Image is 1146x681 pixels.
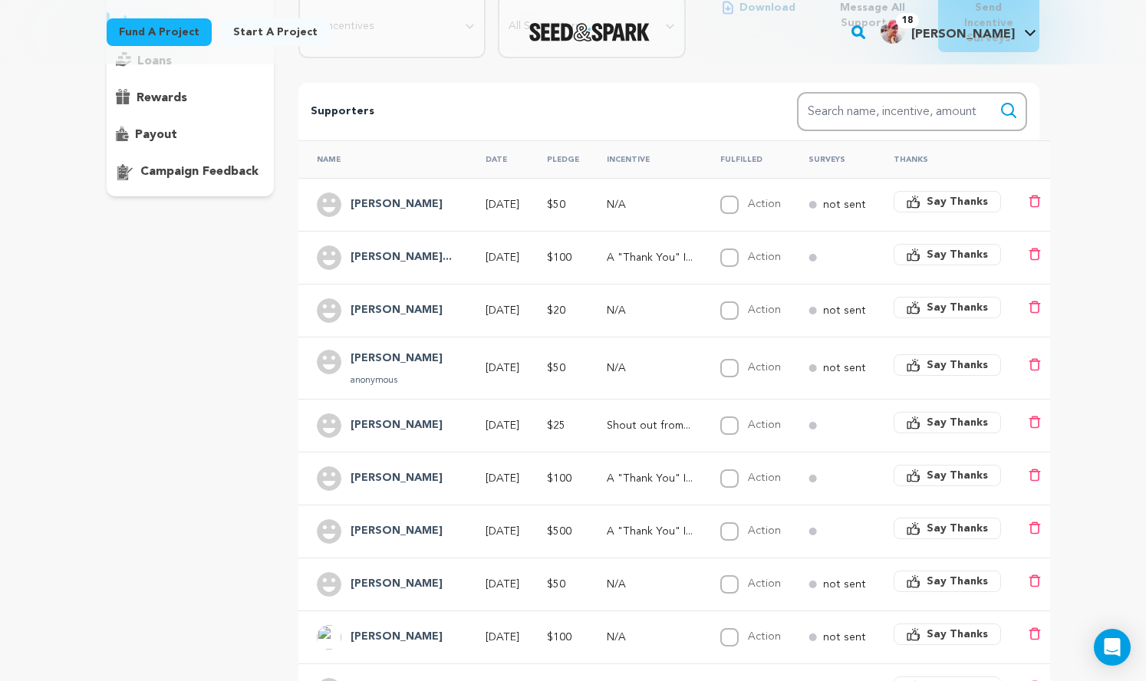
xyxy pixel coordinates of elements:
[881,19,905,44] img: 73bbabdc3393ef94.png
[547,420,565,431] span: $25
[607,197,693,212] p: N/A
[221,18,330,46] a: Start a project
[486,250,519,265] p: [DATE]
[317,298,341,323] img: user.png
[317,350,341,374] img: user.png
[894,518,1001,539] button: Say Thanks
[351,416,443,435] h4: Heather K.
[107,123,274,147] button: payout
[911,28,1015,41] span: [PERSON_NAME]
[351,196,443,214] h4: Frankie Lopez
[927,468,988,483] span: Say Thanks
[894,412,1001,433] button: Say Thanks
[748,362,781,373] label: Action
[927,574,988,589] span: Say Thanks
[547,305,565,316] span: $20
[881,19,1015,44] div: Scott D.'s Profile
[607,360,693,376] p: N/A
[894,571,1001,592] button: Say Thanks
[351,248,452,267] h4: Julian Hebenstreit
[748,419,781,430] label: Action
[894,623,1001,645] button: Say Thanks
[351,575,443,594] h4: Patrick Leahy
[317,519,341,544] img: user.png
[894,244,1001,265] button: Say Thanks
[547,526,571,537] span: $500
[894,465,1001,486] button: Say Thanks
[748,472,781,483] label: Action
[135,126,177,144] p: payout
[894,191,1001,212] button: Say Thanks
[467,140,529,178] th: Date
[351,350,443,368] h4: Burk Finley
[823,630,866,645] p: not sent
[486,418,519,433] p: [DATE]
[547,199,565,210] span: $50
[748,304,781,315] label: Action
[486,577,519,592] p: [DATE]
[894,354,1001,376] button: Say Thanks
[547,473,571,484] span: $100
[529,140,588,178] th: Pledge
[351,374,443,387] p: anonymous
[486,630,519,645] p: [DATE]
[927,357,988,373] span: Say Thanks
[298,140,467,178] th: Name
[351,301,443,320] h4: Amy Rogers
[927,627,988,642] span: Say Thanks
[486,524,519,539] p: [DATE]
[875,140,1010,178] th: Thanks
[317,192,341,217] img: user.png
[927,300,988,315] span: Say Thanks
[748,199,781,209] label: Action
[317,466,341,491] img: user.png
[927,247,988,262] span: Say Thanks
[351,628,443,646] h4: McGuckin Laurie
[547,252,571,263] span: $100
[878,16,1039,44] a: Scott D.'s Profile
[748,631,781,642] label: Action
[927,194,988,209] span: Say Thanks
[1094,629,1131,666] div: Open Intercom Messenger
[748,525,781,536] label: Action
[547,632,571,643] span: $100
[797,92,1027,131] input: Search name, incentive, amount
[317,413,341,438] img: user.png
[607,577,693,592] p: N/A
[486,303,519,318] p: [DATE]
[351,522,443,541] h4: Sidney
[823,360,866,376] p: not sent
[927,415,988,430] span: Say Thanks
[547,363,565,373] span: $50
[607,250,693,265] p: A "Thank You" In The Film Credits
[351,469,443,488] h4: Kathy Giller
[588,140,702,178] th: Incentive
[607,630,693,645] p: N/A
[823,303,866,318] p: not sent
[317,625,341,650] img: ACg8ocKlHiR0KacmGOiKARyMa2CnRXojPqYKiGbC8lii_I5z2TYw4T_u9Q=s96-c
[748,578,781,589] label: Action
[137,89,187,107] p: rewards
[823,197,866,212] p: not sent
[317,245,341,270] img: user.png
[107,86,274,110] button: rewards
[927,521,988,536] span: Say Thanks
[140,163,259,181] p: campaign feedback
[529,23,650,41] a: Seed&Spark Homepage
[607,303,693,318] p: N/A
[486,197,519,212] p: [DATE]
[607,524,693,539] p: A "Thank You" In The Film Credits
[529,23,650,41] img: Seed&Spark Logo Dark Mode
[894,297,1001,318] button: Say Thanks
[107,18,212,46] a: Fund a project
[896,13,919,28] span: 18
[748,252,781,262] label: Action
[547,579,565,590] span: $50
[878,16,1039,48] span: Scott D.'s Profile
[486,360,519,376] p: [DATE]
[107,160,274,184] button: campaign feedback
[607,418,693,433] p: Shout out from On The Shoulders of Giants
[311,103,748,121] p: Supporters
[486,471,519,486] p: [DATE]
[790,140,875,178] th: Surveys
